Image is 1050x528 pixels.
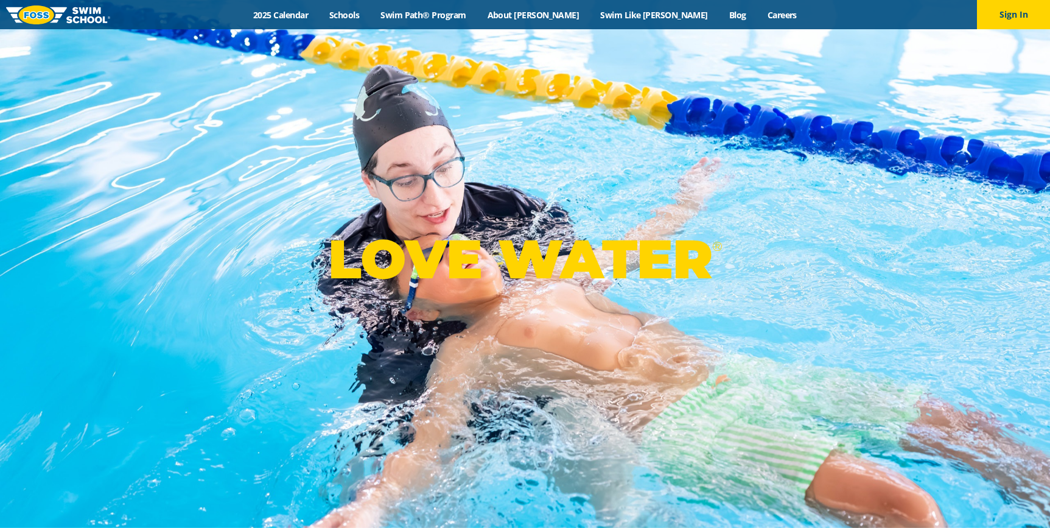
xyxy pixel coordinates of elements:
a: Schools [319,9,370,21]
sup: ® [712,239,722,254]
a: Swim Like [PERSON_NAME] [590,9,719,21]
a: Blog [718,9,757,21]
a: About [PERSON_NAME] [477,9,590,21]
img: FOSS Swim School Logo [6,5,110,24]
p: LOVE WATER [328,227,722,292]
a: Careers [757,9,807,21]
a: Swim Path® Program [370,9,477,21]
a: 2025 Calendar [243,9,319,21]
